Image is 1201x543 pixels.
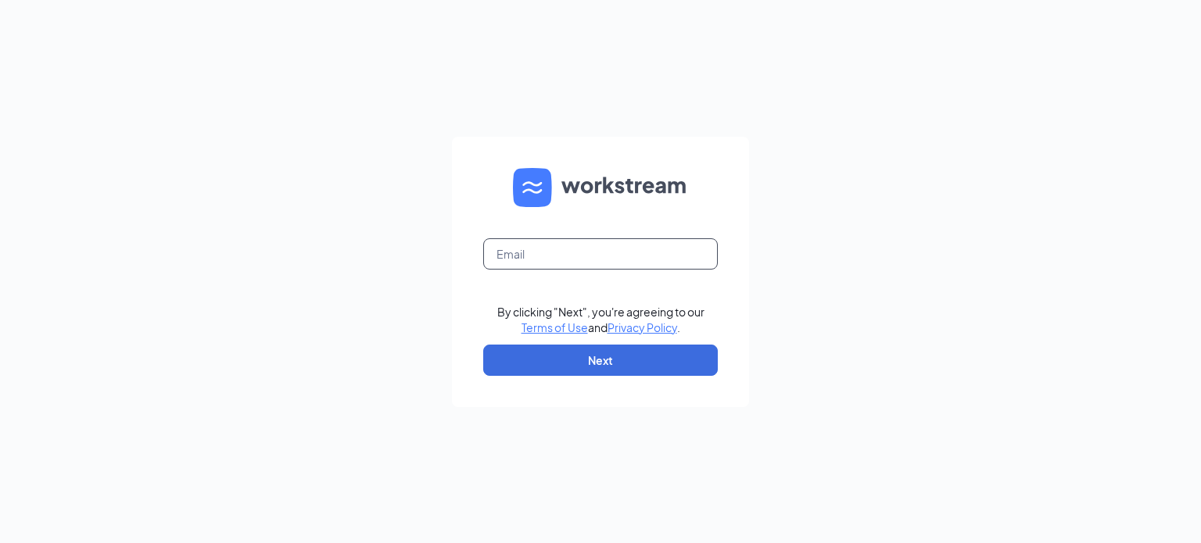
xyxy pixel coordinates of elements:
[483,238,718,270] input: Email
[497,304,704,335] div: By clicking "Next", you're agreeing to our and .
[483,345,718,376] button: Next
[608,320,677,334] a: Privacy Policy
[522,320,588,334] a: Terms of Use
[513,168,688,207] img: WS logo and Workstream text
